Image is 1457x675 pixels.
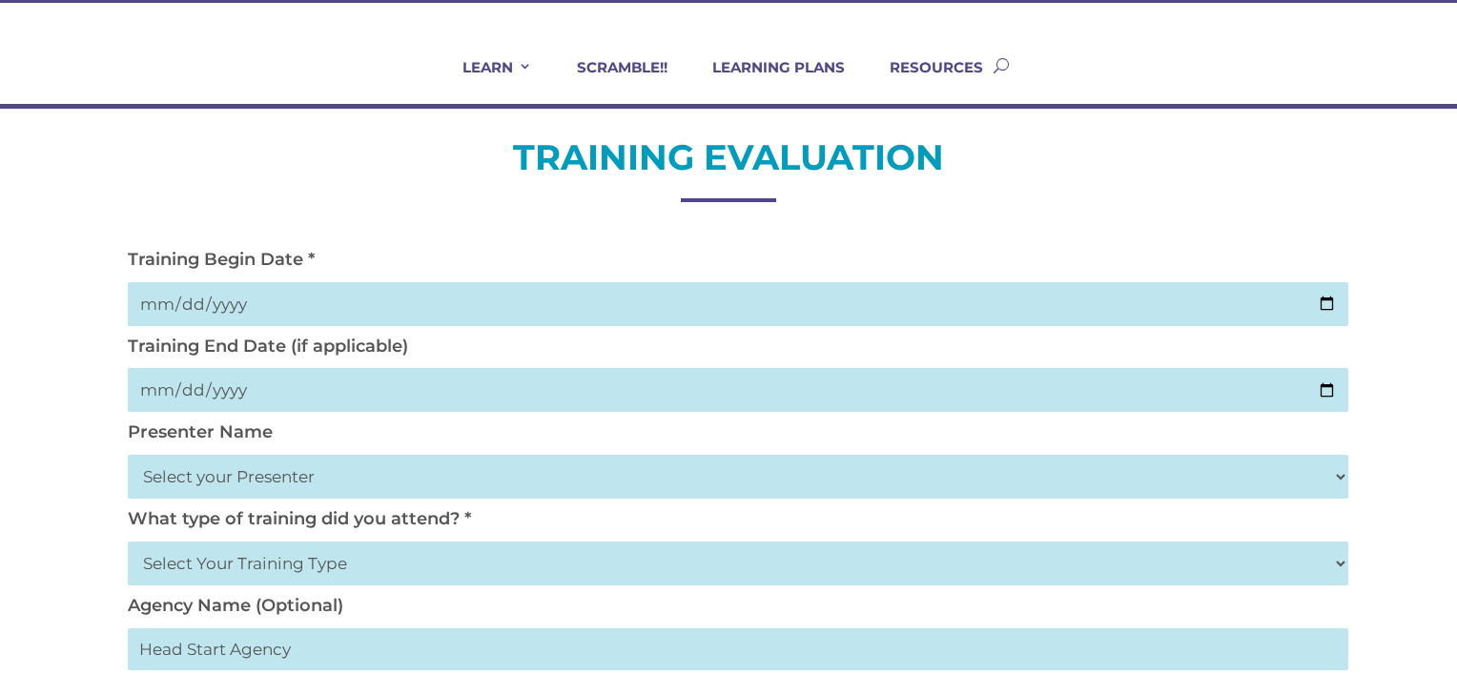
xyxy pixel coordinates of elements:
[128,508,471,529] label: What type of training did you attend? *
[553,58,667,104] a: SCRAMBLE!!
[128,249,315,270] label: Training Begin Date *
[128,628,1348,670] input: Head Start Agency
[866,58,983,104] a: RESOURCES
[128,336,408,357] label: Training End Date (if applicable)
[128,595,343,616] label: Agency Name (Optional)
[118,134,1339,190] h2: TRAINING EVALUATION
[128,421,273,442] label: Presenter Name
[439,58,532,104] a: LEARN
[688,58,845,104] a: LEARNING PLANS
